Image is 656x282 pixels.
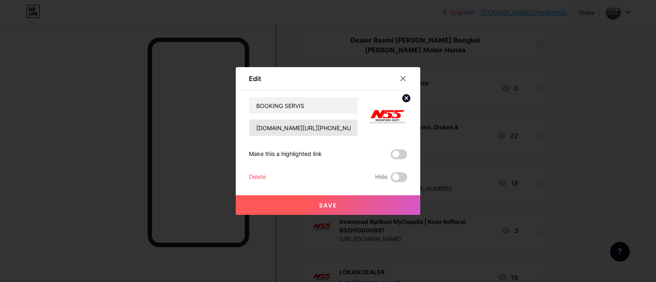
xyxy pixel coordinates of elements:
div: Delete [249,172,266,182]
div: Edit [249,74,261,83]
input: Title [249,97,358,114]
input: URL [249,120,358,136]
div: Make this a highlighted link [249,149,322,159]
span: Save [319,202,337,209]
img: link_thumbnail [368,97,407,136]
button: Save [236,195,420,215]
span: Hide [375,172,387,182]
